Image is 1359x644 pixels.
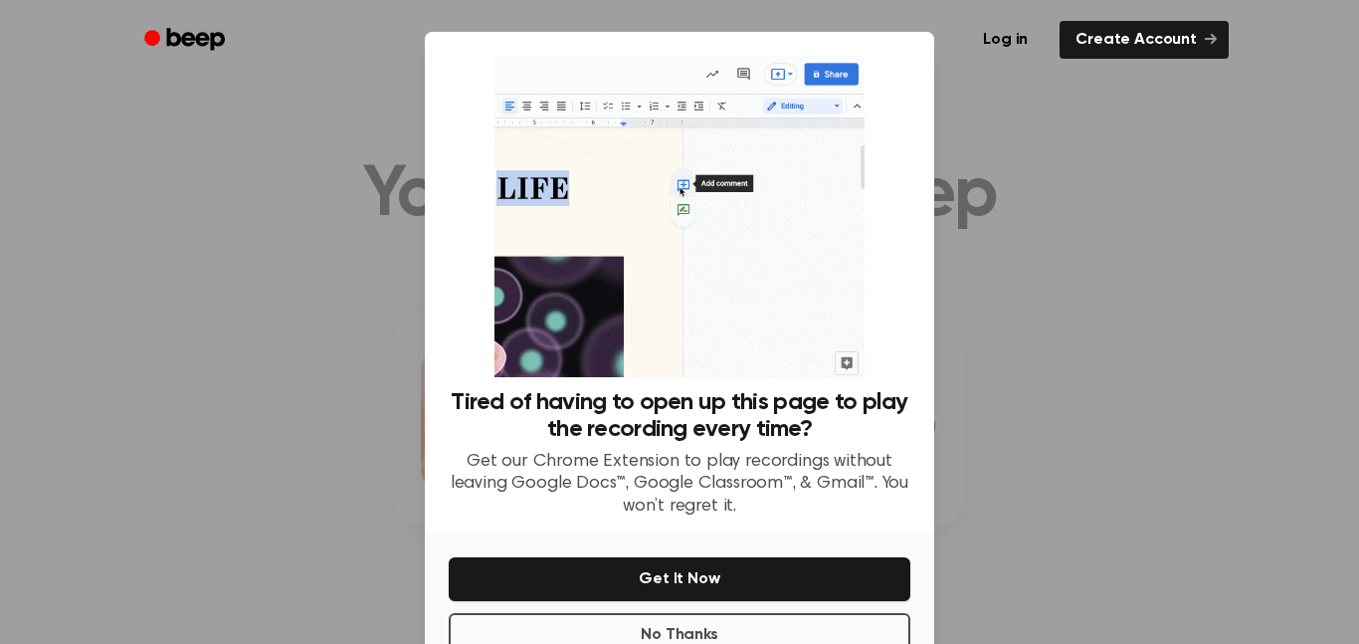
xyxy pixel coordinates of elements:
a: Beep [130,21,243,60]
h3: Tired of having to open up this page to play the recording every time? [449,389,910,443]
button: Get It Now [449,557,910,601]
a: Create Account [1060,21,1229,59]
img: Beep extension in action [494,56,864,377]
a: Log in [963,17,1048,63]
p: Get our Chrome Extension to play recordings without leaving Google Docs™, Google Classroom™, & Gm... [449,451,910,519]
